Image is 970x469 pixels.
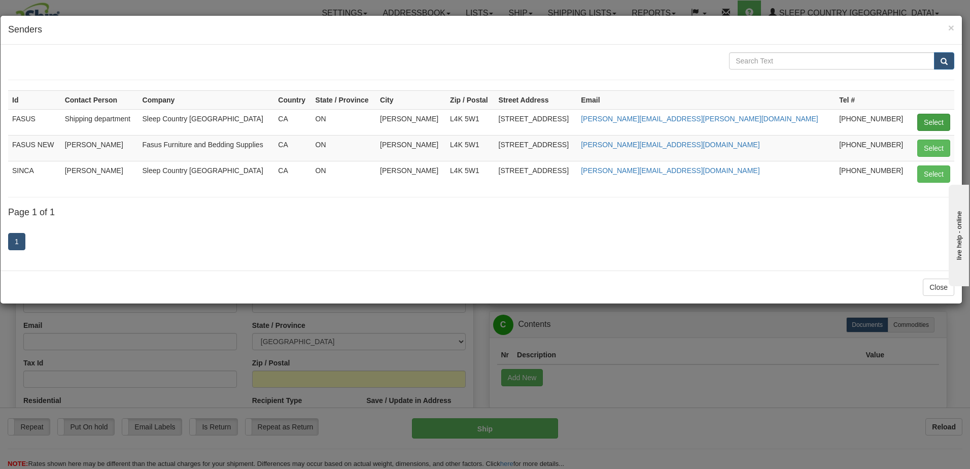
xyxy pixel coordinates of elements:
td: [STREET_ADDRESS] [495,109,577,135]
td: ON [311,109,376,135]
td: FASUS [8,109,61,135]
td: Fasus Furniture and Bedding Supplies [138,135,274,161]
button: Close [923,279,954,296]
input: Search Text [729,52,934,70]
th: Email [577,90,835,109]
td: [PERSON_NAME] [376,109,446,135]
th: Street Address [495,90,577,109]
th: State / Province [311,90,376,109]
h4: Senders [8,23,954,37]
th: Zip / Postal [446,90,494,109]
button: Select [917,165,950,183]
td: CA [274,135,311,161]
th: Id [8,90,61,109]
td: L4K 5W1 [446,109,494,135]
td: Shipping department [61,109,138,135]
td: [PERSON_NAME] [376,161,446,187]
a: [PERSON_NAME][EMAIL_ADDRESS][DOMAIN_NAME] [581,166,759,175]
td: [PERSON_NAME] [376,135,446,161]
iframe: chat widget [947,183,969,286]
td: [PHONE_NUMBER] [835,161,911,187]
th: Company [138,90,274,109]
td: CA [274,161,311,187]
td: [STREET_ADDRESS] [495,135,577,161]
td: [PHONE_NUMBER] [835,135,911,161]
button: Select [917,140,950,157]
span: × [948,22,954,33]
button: Select [917,114,950,131]
th: Country [274,90,311,109]
td: [PERSON_NAME] [61,161,138,187]
td: Sleep Country [GEOGRAPHIC_DATA] [138,161,274,187]
div: live help - online [8,9,94,16]
td: [STREET_ADDRESS] [495,161,577,187]
td: L4K 5W1 [446,161,494,187]
button: Close [948,22,954,33]
h4: Page 1 of 1 [8,208,954,218]
td: ON [311,161,376,187]
a: 1 [8,233,25,250]
a: [PERSON_NAME][EMAIL_ADDRESS][DOMAIN_NAME] [581,141,759,149]
td: FASUS NEW [8,135,61,161]
td: SINCA [8,161,61,187]
td: ON [311,135,376,161]
th: Tel # [835,90,911,109]
a: [PERSON_NAME][EMAIL_ADDRESS][PERSON_NAME][DOMAIN_NAME] [581,115,818,123]
th: Contact Person [61,90,138,109]
td: L4K 5W1 [446,135,494,161]
th: City [376,90,446,109]
td: Sleep Country [GEOGRAPHIC_DATA] [138,109,274,135]
td: [PHONE_NUMBER] [835,109,911,135]
td: [PERSON_NAME] [61,135,138,161]
td: CA [274,109,311,135]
